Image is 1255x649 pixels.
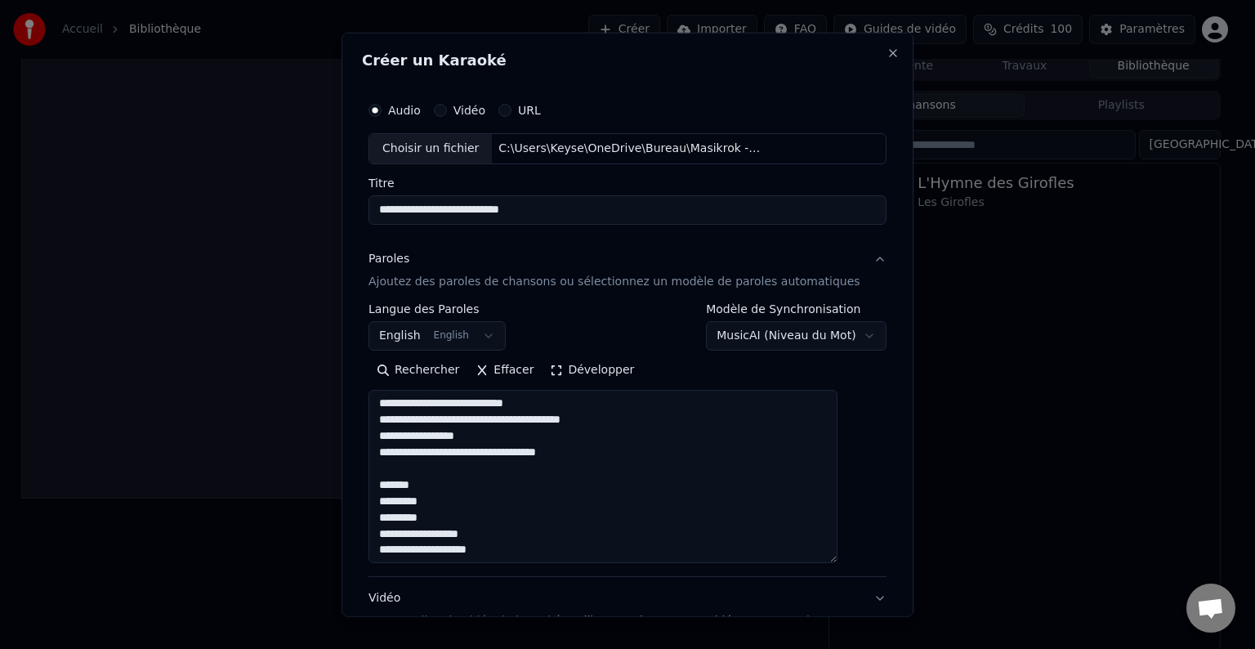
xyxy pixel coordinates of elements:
[368,177,887,189] label: Titre
[368,274,860,290] p: Ajoutez des paroles de chansons ou sélectionnez un modèle de paroles automatiques
[368,303,887,576] div: ParolesAjoutez des paroles de chansons ou sélectionnez un modèle de paroles automatiques
[388,105,421,116] label: Audio
[369,134,492,163] div: Choisir un fichier
[493,141,770,157] div: C:\Users\Keyse\OneDrive\Bureau\Masikrok - The Name - Karaoke.mp3
[543,357,643,383] button: Développer
[706,303,886,315] label: Modèle de Synchronisation
[368,357,467,383] button: Rechercher
[368,577,887,642] button: VidéoPersonnaliser le vidéo de karaoké : utiliser une image, une vidéo ou une couleur
[518,105,541,116] label: URL
[368,238,887,303] button: ParolesAjoutez des paroles de chansons ou sélectionnez un modèle de paroles automatiques
[368,303,506,315] label: Langue des Paroles
[368,590,828,629] div: Vidéo
[368,251,409,267] div: Paroles
[453,105,485,116] label: Vidéo
[362,53,893,68] h2: Créer un Karaoké
[368,613,828,629] p: Personnaliser le vidéo de karaoké : utiliser une image, une vidéo ou une couleur
[467,357,542,383] button: Effacer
